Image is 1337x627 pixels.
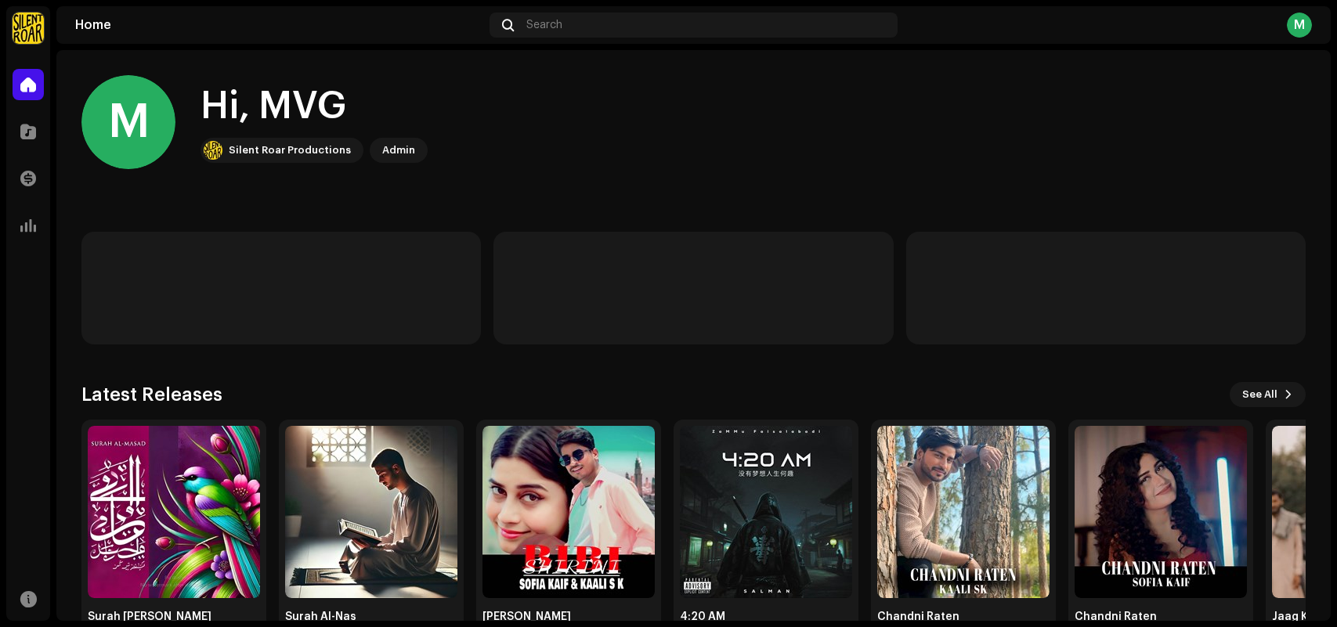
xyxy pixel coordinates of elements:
[1230,382,1306,407] button: See All
[1287,13,1312,38] div: M
[877,426,1050,598] img: 49d48695-0be6-46b0-b481-069b6bf11549
[877,611,1050,623] div: Chandni Raten
[526,19,562,31] span: Search
[482,611,655,623] div: [PERSON_NAME]
[88,611,260,623] div: Surah [PERSON_NAME]
[680,611,852,623] div: 4:20 AM
[229,141,351,160] div: Silent Roar Productions
[680,426,852,598] img: c128045f-41e0-497d-b805-3f639e0935f6
[81,382,222,407] h3: Latest Releases
[382,141,415,160] div: Admin
[204,141,222,160] img: fcfd72e7-8859-4002-b0df-9a7058150634
[88,426,260,598] img: 4b6a349b-87c5-4846-b064-a798b89226d1
[201,81,428,132] div: Hi, MVG
[1075,611,1247,623] div: Chandni Raten
[13,13,44,44] img: fcfd72e7-8859-4002-b0df-9a7058150634
[75,19,483,31] div: Home
[285,426,457,598] img: 542269de-73a5-4336-a82c-f515518cae66
[285,611,457,623] div: Surah Al-Nas
[1242,379,1277,410] span: See All
[1075,426,1247,598] img: 96193e25-6922-4d8e-9f99-359d592eda00
[482,426,655,598] img: 44dc6a93-95e9-4f6c-a0f4-326f7f4e8b3a
[81,75,175,169] div: M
